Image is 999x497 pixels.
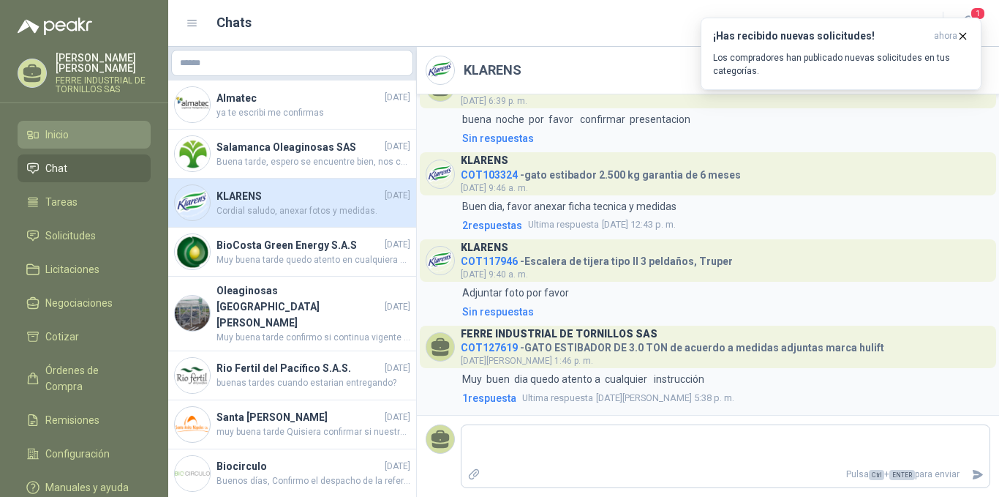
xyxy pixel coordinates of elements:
[168,179,416,228] a: Company LogoKLARENS[DATE]Cordial saludo, anexar fotos y medidas.
[216,360,382,376] h4: Rio Fertil del Pacífico S.A.S.
[216,458,382,474] h4: Biocirculo
[385,411,410,425] span: [DATE]
[216,425,410,439] span: muy buena tarde Quisiera confirmar si nuestra oferta fue recibida agradezco la confirmacion
[462,285,569,301] p: Adjuntar foto por favor
[528,217,676,232] span: [DATE] 12:43 p. m.
[462,130,534,146] div: Sin respuestas
[385,238,410,252] span: [DATE]
[464,60,521,81] h2: KLARENS
[175,234,210,269] img: Company Logo
[869,470,884,480] span: Ctrl
[45,362,137,395] span: Órdenes de Compra
[713,51,969,78] p: Los compradores han publicado nuevas solicitudes en tus categorías.
[216,376,410,390] span: buenas tardes cuando estarian entregando?
[18,18,92,35] img: Logo peakr
[461,269,528,280] span: [DATE] 9:40 a. m.
[18,440,151,468] a: Configuración
[461,342,518,354] span: COT127619
[461,169,518,181] span: COT103324
[45,194,78,210] span: Tareas
[168,400,416,449] a: Company LogoSanta [PERSON_NAME][DATE]muy buena tarde Quisiera confirmar si nuestra oferta fue rec...
[45,479,129,496] span: Manuales y ayuda
[459,390,990,406] a: 1respuestaUltima respuesta[DATE][PERSON_NAME] 5:38 p. m.
[462,198,676,214] p: Buen dia, favor anexar ficha tecnica y medidas
[522,391,734,406] span: [DATE][PERSON_NAME] 5:38 p. m.
[18,406,151,434] a: Remisiones
[701,18,981,90] button: ¡Has recibido nuevas solicitudes!ahora Los compradores han publicado nuevas solicitudes en tus ca...
[385,189,410,203] span: [DATE]
[168,277,416,351] a: Company LogoOleaginosas [GEOGRAPHIC_DATA][PERSON_NAME][DATE]Muy buena tarde confirmo si continua ...
[18,154,151,182] a: Chat
[934,30,957,42] span: ahora
[175,407,210,442] img: Company Logo
[216,106,410,120] span: ya te escribi me confirmas
[18,323,151,351] a: Cotizar
[955,10,981,37] button: 1
[461,157,508,165] h3: KLARENS
[175,456,210,491] img: Company Logo
[970,7,986,20] span: 1
[168,228,416,277] a: Company LogoBioCosta Green Energy S.A.S[DATE]Muy buena tarde quedo atento en cualquiera de los do...
[216,409,382,425] h4: Santa [PERSON_NAME]
[216,188,382,204] h4: KLARENS
[528,217,599,232] span: Ultima respuesta
[462,217,522,233] span: 2 respuesta s
[216,474,410,488] span: Buenos días, Confirmo el despacho de la referencia que me indican
[385,362,410,375] span: [DATE]
[18,255,151,283] a: Licitaciones
[462,390,516,406] span: 1 respuesta
[459,304,990,320] a: Sin respuestas
[45,446,110,462] span: Configuración
[216,253,410,267] span: Muy buena tarde quedo atento en cualquiera de los dos casos
[216,139,382,155] h4: Salamanca Oleaginosas SAS
[462,304,534,320] div: Sin respuestas
[56,53,151,73] p: [PERSON_NAME] [PERSON_NAME]
[168,130,416,179] a: Company LogoSalamanca Oleaginosas SAS[DATE]Buena tarde, espero se encuentre bien, nos confirman l...
[56,76,151,94] p: FERRE INDUSTRIAL DE TORNILLOS SAS
[45,228,96,244] span: Solicitudes
[216,155,410,169] span: Buena tarde, espero se encuentre bien, nos confirman la fecha de entrega por favor, quedamos atentos
[175,87,210,122] img: Company Logo
[18,289,151,317] a: Negociaciones
[168,81,416,130] a: Company LogoAlmatec[DATE]ya te escribi me confirmas
[461,356,593,366] span: [DATE][PERSON_NAME] 1:46 p. m.
[45,160,67,176] span: Chat
[461,255,518,267] span: COT117946
[461,244,508,252] h3: KLARENS
[45,329,79,345] span: Cotizar
[889,470,915,480] span: ENTER
[461,252,733,266] h4: - Escalera de tijera tipo II 3 peldaños, Truper
[385,140,410,154] span: [DATE]
[216,204,410,218] span: Cordial saludo, anexar fotos y medidas.
[459,217,990,233] a: 2respuestasUltima respuesta[DATE] 12:43 p. m.
[175,358,210,393] img: Company Logo
[18,188,151,216] a: Tareas
[385,91,410,105] span: [DATE]
[459,130,990,146] a: Sin respuestas
[461,462,486,487] label: Adjuntar archivos
[462,111,690,127] p: buena noche por favor confirmar presentacion
[18,356,151,400] a: Órdenes de Compra
[45,412,99,428] span: Remisiones
[18,222,151,250] a: Solicitudes
[385,460,410,474] span: [DATE]
[522,391,593,406] span: Ultima respuesta
[45,295,113,311] span: Negociaciones
[462,371,704,387] p: Muy buen dia quedo atento a cualquier instrucción
[461,330,657,338] h3: FERRE INDUSTRIAL DE TORNILLOS SAS
[216,331,410,345] span: Muy buena tarde confirmo si continua vigente disponibles quedo atento a su confirmacion
[461,183,528,193] span: [DATE] 9:46 a. m.
[426,160,454,188] img: Company Logo
[175,136,210,171] img: Company Logo
[965,462,989,487] button: Enviar
[426,247,454,274] img: Company Logo
[713,30,928,42] h3: ¡Has recibido nuevas solicitudes!
[385,300,410,314] span: [DATE]
[461,165,741,179] h4: - gato estibador 2.500 kg garantia de 6 meses
[216,237,382,253] h4: BioCosta Green Energy S.A.S
[461,338,884,352] h4: - GATO ESTIBADOR DE 3.0 TON de acuerdo a medidas adjuntas marca hulift
[45,261,99,277] span: Licitaciones
[216,90,382,106] h4: Almatec
[486,462,966,487] p: Pulsa + para enviar
[175,185,210,220] img: Company Logo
